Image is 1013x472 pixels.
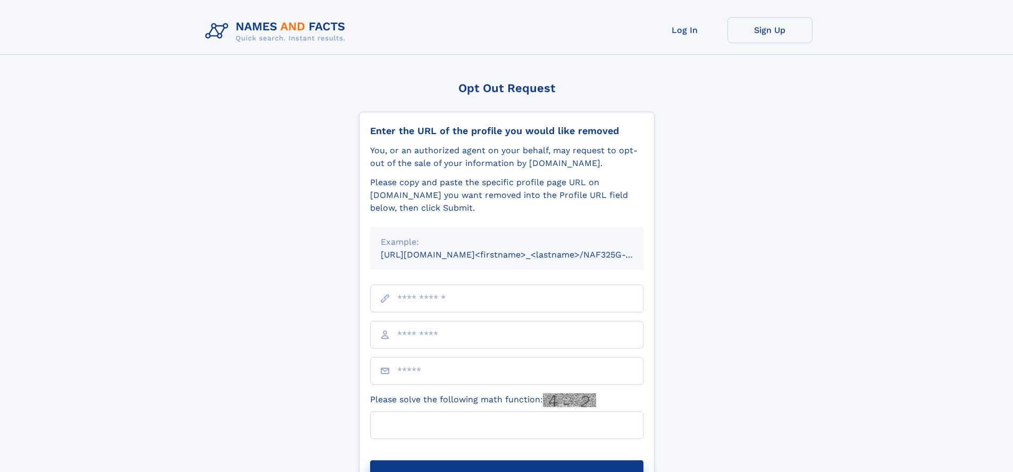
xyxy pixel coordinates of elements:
[370,393,596,407] label: Please solve the following math function:
[381,250,664,260] small: [URL][DOMAIN_NAME]<firstname>_<lastname>/NAF325G-xxxxxxxx
[370,176,643,214] div: Please copy and paste the specific profile page URL on [DOMAIN_NAME] you want removed into the Pr...
[201,17,354,46] img: Logo Names and Facts
[642,17,727,43] a: Log In
[727,17,813,43] a: Sign Up
[381,236,633,249] div: Example:
[359,81,655,95] div: Opt Out Request
[370,125,643,137] div: Enter the URL of the profile you would like removed
[370,144,643,170] div: You, or an authorized agent on your behalf, may request to opt-out of the sale of your informatio...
